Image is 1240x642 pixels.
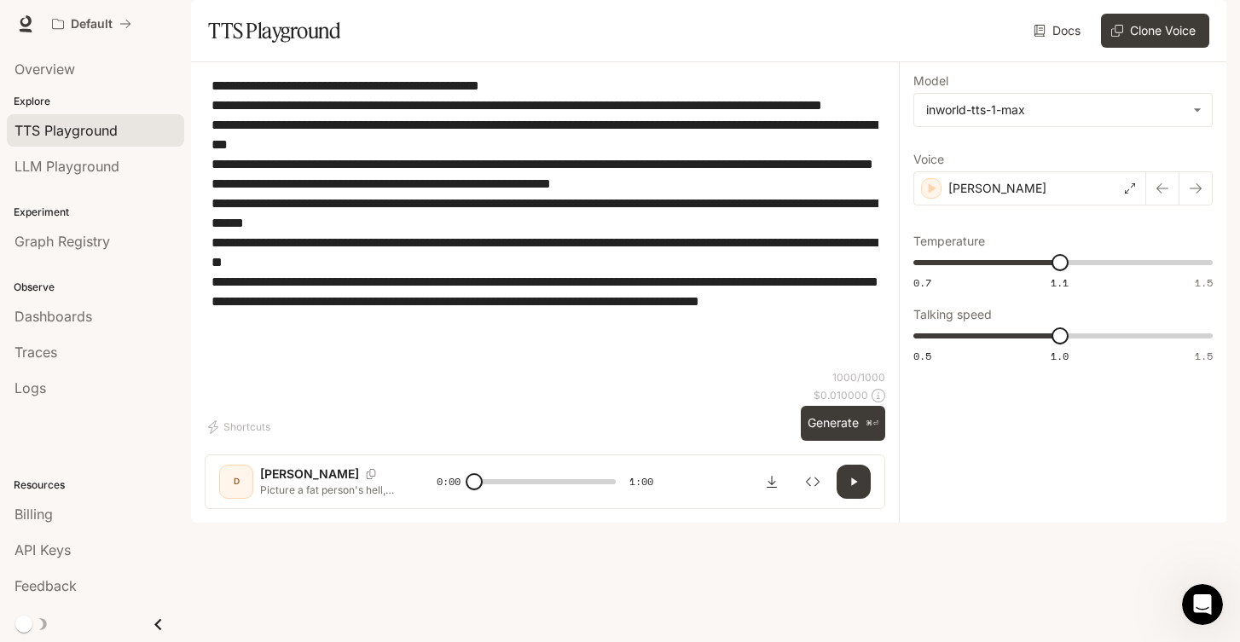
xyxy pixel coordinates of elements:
p: Voice [913,153,944,165]
p: Talking speed [913,309,992,321]
span: 0.7 [913,275,931,290]
span: 1.1 [1051,275,1069,290]
button: Download audio [755,465,789,499]
a: Docs [1030,14,1087,48]
span: 1.0 [1051,349,1069,363]
button: All workspaces [44,7,139,41]
p: Temperature [913,235,985,247]
span: 0:00 [437,473,461,490]
h1: TTS Playground [208,14,340,48]
iframe: Intercom live chat [1182,584,1223,625]
button: Copy Voice ID [359,469,383,479]
button: Inspect [796,465,830,499]
button: Generate⌘⏎ [801,406,885,441]
button: Clone Voice [1101,14,1209,48]
p: [PERSON_NAME] [260,466,359,483]
p: Picture a fat person's hell, and I don't mean a place with no food. Instead there is everything y... [260,483,396,497]
span: 0.5 [913,349,931,363]
span: 1.5 [1195,349,1213,363]
p: Default [71,17,113,32]
span: 1:00 [629,473,653,490]
p: Model [913,75,948,87]
div: D [223,468,250,495]
p: [PERSON_NAME] [948,180,1046,197]
div: inworld-tts-1-max [914,94,1212,126]
button: Shortcuts [205,414,277,441]
p: $ 0.010000 [814,388,868,402]
span: 1.5 [1195,275,1213,290]
p: ⌘⏎ [866,419,878,429]
div: inworld-tts-1-max [926,101,1185,119]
